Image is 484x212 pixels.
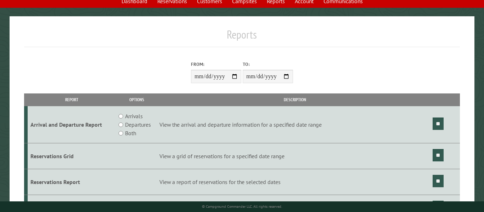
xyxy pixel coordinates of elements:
td: Reservations Report [28,169,116,195]
td: View a report of reservations for the selected dates [158,169,431,195]
label: From: [191,61,241,68]
td: Reservations Grid [28,143,116,169]
label: To: [243,61,293,68]
td: View the arrival and departure information for a specified date range [158,106,431,143]
th: Options [116,93,158,106]
label: Departures [125,120,151,129]
label: Both [125,129,136,137]
td: Arrival and Departure Report [28,106,116,143]
th: Report [28,93,116,106]
h1: Reports [24,28,460,47]
small: © Campground Commander LLC. All rights reserved. [202,204,282,209]
td: View a grid of reservations for a specified date range [158,143,431,169]
label: Arrivals [125,112,143,120]
th: Description [158,93,431,106]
